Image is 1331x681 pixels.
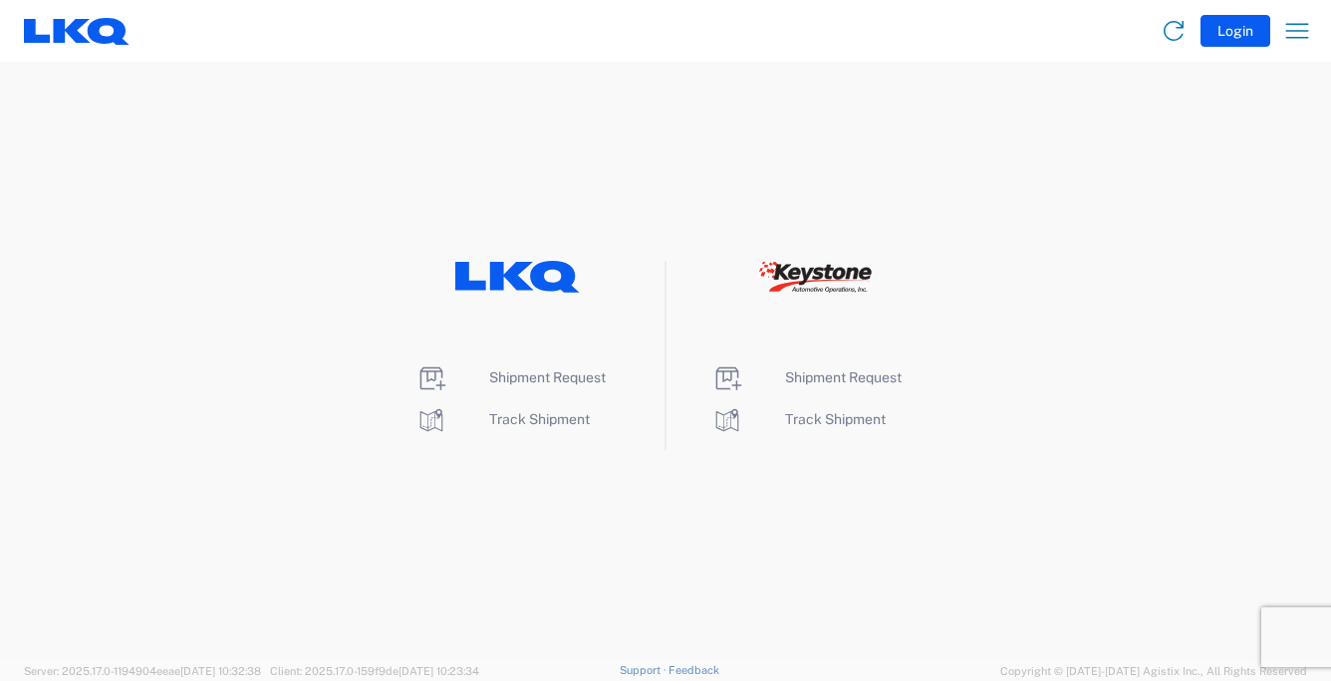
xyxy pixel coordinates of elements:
[785,369,902,385] span: Shipment Request
[270,665,479,677] span: Client: 2025.17.0-159f9de
[668,664,719,676] a: Feedback
[711,411,886,427] a: Track Shipment
[785,411,886,427] span: Track Shipment
[489,411,590,427] span: Track Shipment
[415,411,590,427] a: Track Shipment
[415,369,606,385] a: Shipment Request
[711,369,902,385] a: Shipment Request
[399,665,479,677] span: [DATE] 10:23:34
[1200,15,1270,47] button: Login
[620,664,669,676] a: Support
[1000,662,1307,680] span: Copyright © [DATE]-[DATE] Agistix Inc., All Rights Reserved
[489,369,606,385] span: Shipment Request
[24,665,261,677] span: Server: 2025.17.0-1194904eeae
[180,665,261,677] span: [DATE] 10:32:38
